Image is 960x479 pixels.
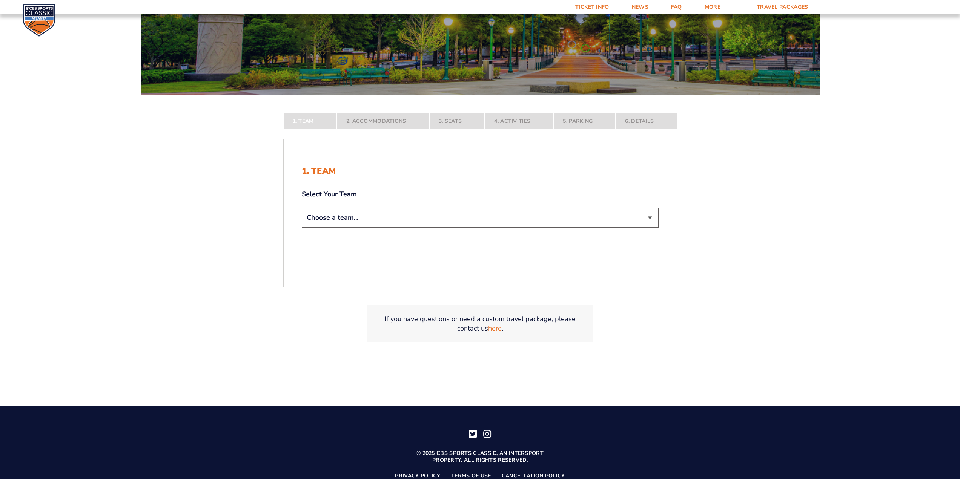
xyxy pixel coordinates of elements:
[23,4,55,37] img: CBS Sports Classic
[302,190,659,199] label: Select Your Team
[302,166,659,176] h2: 1. Team
[405,450,556,464] p: © 2025 CBS Sports Classic, an Intersport property. All rights reserved.
[488,324,502,333] a: here
[376,314,584,333] p: If you have questions or need a custom travel package, please contact us .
